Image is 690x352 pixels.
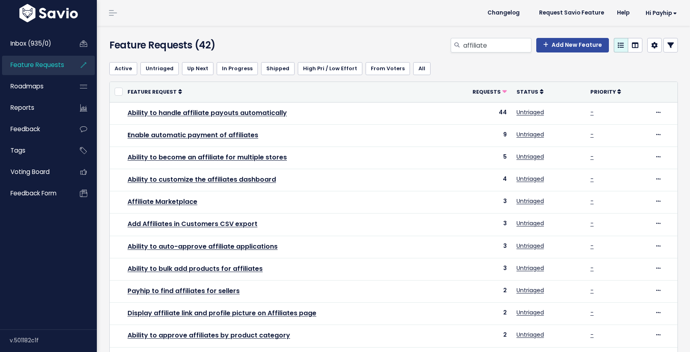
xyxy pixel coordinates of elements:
[441,325,512,347] td: 2
[516,108,544,116] a: Untriaged
[516,175,544,183] a: Untriaged
[590,175,594,183] a: -
[128,197,197,206] a: Affiliate Marketplace
[590,286,594,294] a: -
[441,236,512,258] td: 3
[413,62,431,75] a: All
[128,308,316,318] a: Display affiliate link and profile picture on Affiliates page
[128,88,177,95] span: Feature Request
[441,169,512,191] td: 4
[441,102,512,124] td: 44
[2,77,67,96] a: Roadmaps
[590,331,594,339] a: -
[590,264,594,272] a: -
[590,88,621,96] a: Priority
[2,56,67,74] a: Feature Requests
[10,103,34,112] span: Reports
[2,34,67,53] a: Inbox (935/0)
[128,130,258,140] a: Enable automatic payment of affiliates
[128,175,276,184] a: Ability to customize the affiliates dashboard
[611,7,636,19] a: Help
[516,219,544,227] a: Untriaged
[298,62,362,75] a: High Pri / Low Effort
[261,62,295,75] a: Shipped
[182,62,213,75] a: Up Next
[2,163,67,181] a: Voting Board
[2,184,67,203] a: Feedback form
[128,331,290,340] a: Ability to approve affiliates by product category
[441,258,512,280] td: 3
[441,214,512,236] td: 3
[516,242,544,250] a: Untriaged
[10,189,56,197] span: Feedback form
[590,88,616,95] span: Priority
[441,147,512,169] td: 5
[516,264,544,272] a: Untriaged
[17,4,80,22] img: logo-white.9d6f32f41409.svg
[10,125,40,133] span: Feedback
[10,82,44,90] span: Roadmaps
[441,281,512,303] td: 2
[10,330,97,351] div: v.501182c1f
[516,130,544,138] a: Untriaged
[140,62,179,75] a: Untriaged
[128,264,263,273] a: Ability to bulk add products for affiliates
[217,62,258,75] a: In Progress
[128,153,287,162] a: Ability to become an affiliate for multiple stores
[590,197,594,205] a: -
[516,308,544,316] a: Untriaged
[462,38,531,52] input: Search features...
[10,146,25,155] span: Tags
[366,62,410,75] a: From Voters
[109,62,678,75] ul: Filter feature requests
[109,62,137,75] a: Active
[646,10,677,16] span: Hi Payhip
[128,108,287,117] a: Ability to handle affiliate payouts automatically
[516,153,544,161] a: Untriaged
[590,242,594,250] a: -
[636,7,684,19] a: Hi Payhip
[516,88,538,95] span: Status
[590,219,594,227] a: -
[473,88,507,96] a: Requests
[516,331,544,339] a: Untriaged
[516,197,544,205] a: Untriaged
[590,130,594,138] a: -
[441,303,512,325] td: 2
[128,88,182,96] a: Feature Request
[516,286,544,294] a: Untriaged
[10,39,51,48] span: Inbox (935/0)
[10,61,64,69] span: Feature Requests
[473,88,501,95] span: Requests
[441,124,512,147] td: 9
[128,242,278,251] a: Ability to auto-approve affiliate applications
[590,108,594,116] a: -
[128,219,257,228] a: Add Affiliates in Customers CSV export
[590,308,594,316] a: -
[533,7,611,19] a: Request Savio Feature
[2,120,67,138] a: Feedback
[2,98,67,117] a: Reports
[441,191,512,214] td: 3
[128,286,240,295] a: Payhip to find affiliates for sellers
[109,38,291,52] h4: Feature Requests (42)
[2,141,67,160] a: Tags
[487,10,520,16] span: Changelog
[516,88,544,96] a: Status
[590,153,594,161] a: -
[10,168,50,176] span: Voting Board
[536,38,609,52] a: Add New Feature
